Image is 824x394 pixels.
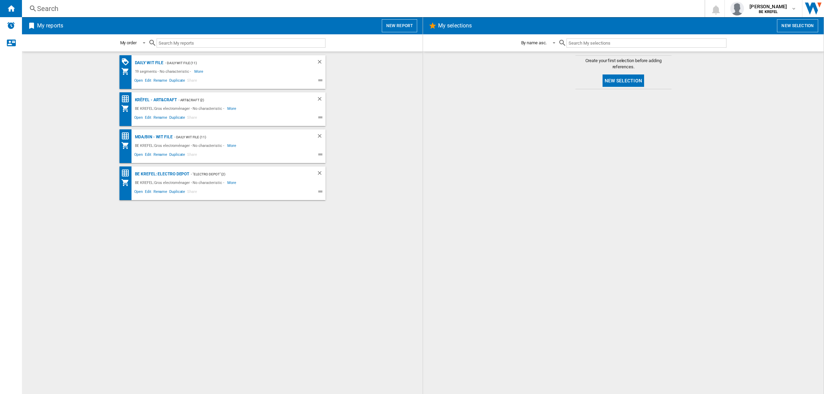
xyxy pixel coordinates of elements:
[152,151,168,160] span: Rename
[575,58,672,70] span: Create your first selection before adding references.
[144,188,152,197] span: Edit
[189,170,302,178] div: - "Electro depot" (2)
[7,21,15,30] img: alerts-logo.svg
[144,151,152,160] span: Edit
[186,114,198,123] span: Share
[133,77,144,85] span: Open
[186,188,198,197] span: Share
[163,59,302,67] div: - Daily WIT file (11)
[133,188,144,197] span: Open
[227,104,237,113] span: More
[133,59,164,67] div: Daily WIT file
[133,114,144,123] span: Open
[382,19,417,32] button: New report
[133,178,228,187] div: BE KREFEL:Gros electroménager - No characteristic -
[133,151,144,160] span: Open
[152,188,168,197] span: Rename
[152,77,168,85] span: Rename
[749,3,787,10] span: [PERSON_NAME]
[194,67,204,76] span: More
[317,59,325,67] div: Delete
[133,141,228,150] div: BE KREFEL:Gros electroménager - No characteristic -
[120,40,137,45] div: My order
[730,2,744,15] img: profile.jpg
[521,40,547,45] div: By name asc.
[603,74,644,87] button: New selection
[144,114,152,123] span: Edit
[121,58,133,66] div: PROMOTIONS Matrix
[317,133,325,141] div: Delete
[168,188,186,197] span: Duplicate
[177,96,303,104] div: - Art&Craft (2)
[227,141,237,150] span: More
[121,178,133,187] div: My Assortment
[566,38,726,48] input: Search My selections
[133,96,177,104] div: Krëfel - Art&Craft
[168,151,186,160] span: Duplicate
[121,67,133,76] div: My Assortment
[133,170,190,178] div: BE KREFEL: Electro depot
[173,133,303,141] div: - Daily WIT file (11)
[759,10,778,14] b: BE KREFEL
[37,4,687,13] div: Search
[157,38,325,48] input: Search My reports
[121,132,133,140] div: Price Matrix
[437,19,473,32] h2: My selections
[121,141,133,150] div: My Assortment
[133,104,228,113] div: BE KREFEL:Gros electroménager - No characteristic -
[777,19,818,32] button: New selection
[133,67,195,76] div: 19 segments - No characteristic -
[168,114,186,123] span: Duplicate
[152,114,168,123] span: Rename
[36,19,65,32] h2: My reports
[133,133,173,141] div: MDA/BIN - WIT file
[121,95,133,103] div: Price Matrix
[186,77,198,85] span: Share
[186,151,198,160] span: Share
[168,77,186,85] span: Duplicate
[144,77,152,85] span: Edit
[227,178,237,187] span: More
[121,169,133,177] div: Price Matrix
[317,96,325,104] div: Delete
[317,170,325,178] div: Delete
[121,104,133,113] div: My Assortment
